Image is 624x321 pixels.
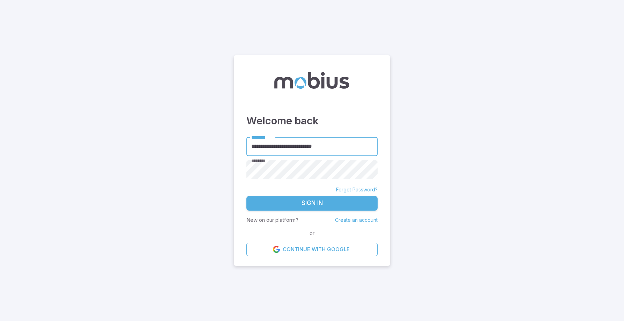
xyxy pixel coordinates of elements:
[335,217,378,223] a: Create an account
[308,229,316,237] span: or
[246,216,298,224] p: New on our platform?
[246,243,378,256] a: Continue with Google
[246,113,378,129] h3: Welcome back
[336,186,378,193] a: Forgot Password?
[246,196,378,211] button: Sign In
